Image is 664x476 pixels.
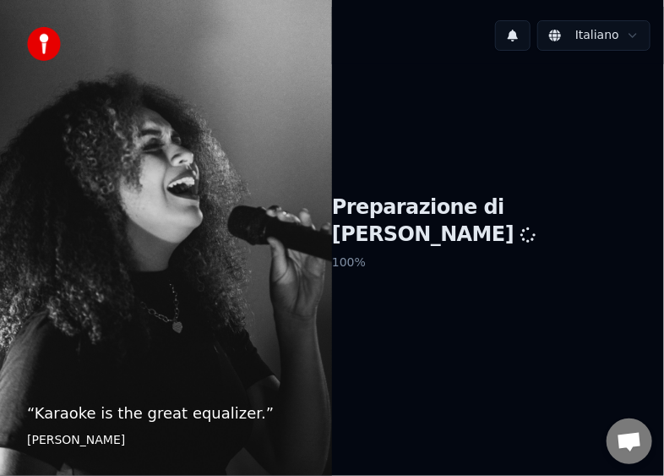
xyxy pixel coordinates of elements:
[27,402,305,425] p: “ Karaoke is the great equalizer. ”
[607,419,652,464] div: Aprire la chat
[27,27,61,61] img: youka
[27,432,305,449] footer: [PERSON_NAME]
[332,248,664,278] p: 100 %
[332,194,664,249] h1: Preparazione di [PERSON_NAME]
